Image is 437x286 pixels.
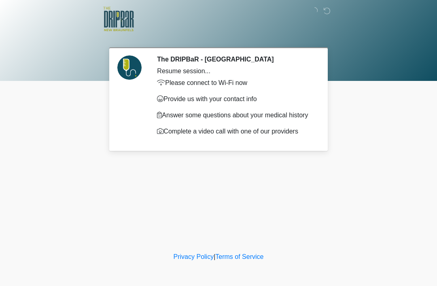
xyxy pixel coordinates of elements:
div: Resume session... [157,66,314,76]
p: Answer some questions about your medical history [157,110,314,120]
p: Provide us with your contact info [157,94,314,104]
h2: The DRIPBaR - [GEOGRAPHIC_DATA] [157,55,314,63]
a: | [214,253,215,260]
p: Complete a video call with one of our providers [157,127,314,136]
img: The DRIPBaR - New Braunfels Logo [103,6,134,32]
a: Terms of Service [215,253,263,260]
a: Privacy Policy [174,253,214,260]
img: Agent Avatar [117,55,142,80]
p: Please connect to Wi-Fi now [157,78,314,88]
